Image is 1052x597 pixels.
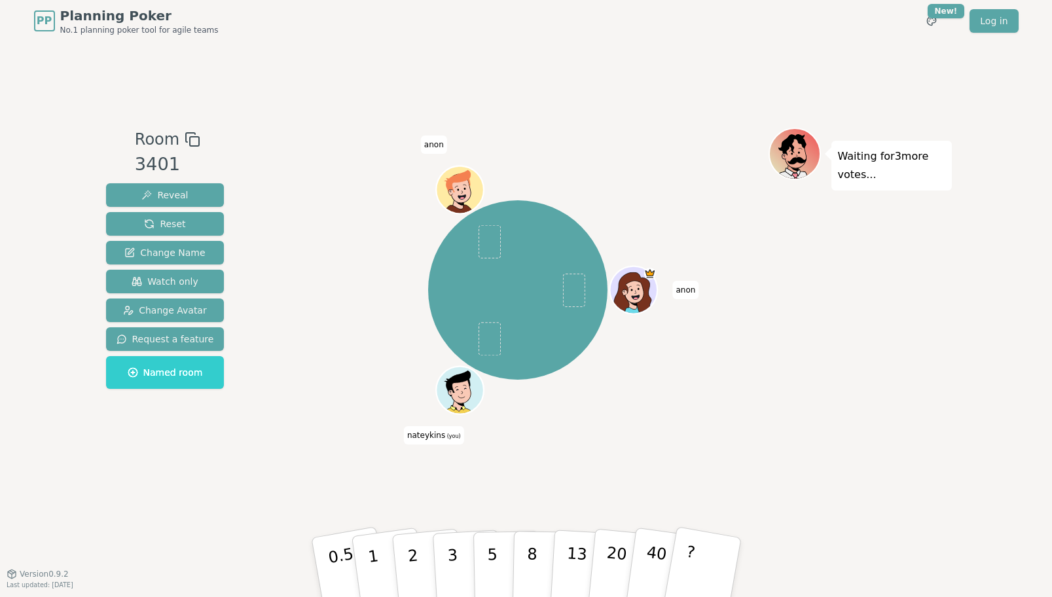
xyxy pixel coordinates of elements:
span: Request a feature [117,333,214,346]
span: Room [135,128,179,151]
button: Click to change your avatar [437,368,482,412]
span: anon is the host [644,268,656,280]
span: Watch only [132,275,198,288]
span: Change Name [124,246,205,259]
button: Change Avatar [106,298,225,322]
span: Last updated: [DATE] [7,581,73,588]
span: PP [37,13,52,29]
div: 3401 [135,151,200,178]
a: Log in [970,9,1018,33]
span: Click to change your name [404,426,464,444]
button: Version0.9.2 [7,569,69,579]
span: Named room [128,366,203,379]
a: PPPlanning PokerNo.1 planning poker tool for agile teams [34,7,219,35]
span: No.1 planning poker tool for agile teams [60,25,219,35]
div: New! [928,4,965,18]
span: Reset [144,217,185,230]
span: Click to change your name [421,136,447,154]
button: New! [920,9,943,33]
span: Click to change your name [672,281,698,299]
button: Reveal [106,183,225,207]
p: Waiting for 3 more votes... [838,147,945,184]
span: (you) [445,433,461,439]
button: Named room [106,356,225,389]
span: Reveal [141,189,188,202]
span: Planning Poker [60,7,219,25]
span: Version 0.9.2 [20,569,69,579]
button: Request a feature [106,327,225,351]
span: Change Avatar [123,304,207,317]
button: Watch only [106,270,225,293]
button: Reset [106,212,225,236]
button: Change Name [106,241,225,264]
